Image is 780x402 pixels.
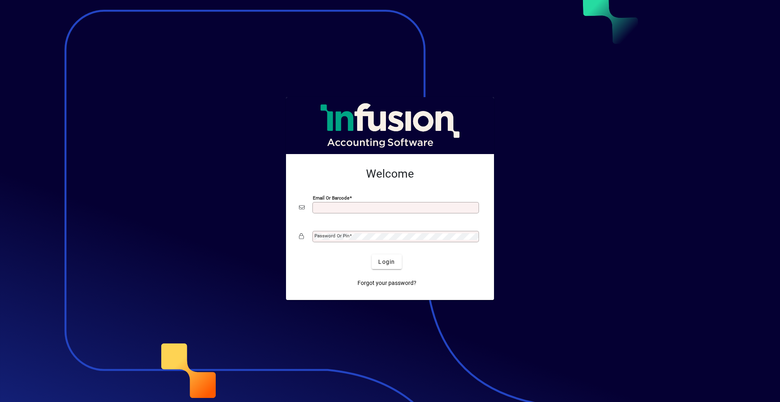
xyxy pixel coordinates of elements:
[354,276,420,290] a: Forgot your password?
[378,258,395,266] span: Login
[313,195,349,201] mat-label: Email or Barcode
[357,279,416,287] span: Forgot your password?
[314,233,349,239] mat-label: Password or Pin
[372,254,401,269] button: Login
[299,167,481,181] h2: Welcome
